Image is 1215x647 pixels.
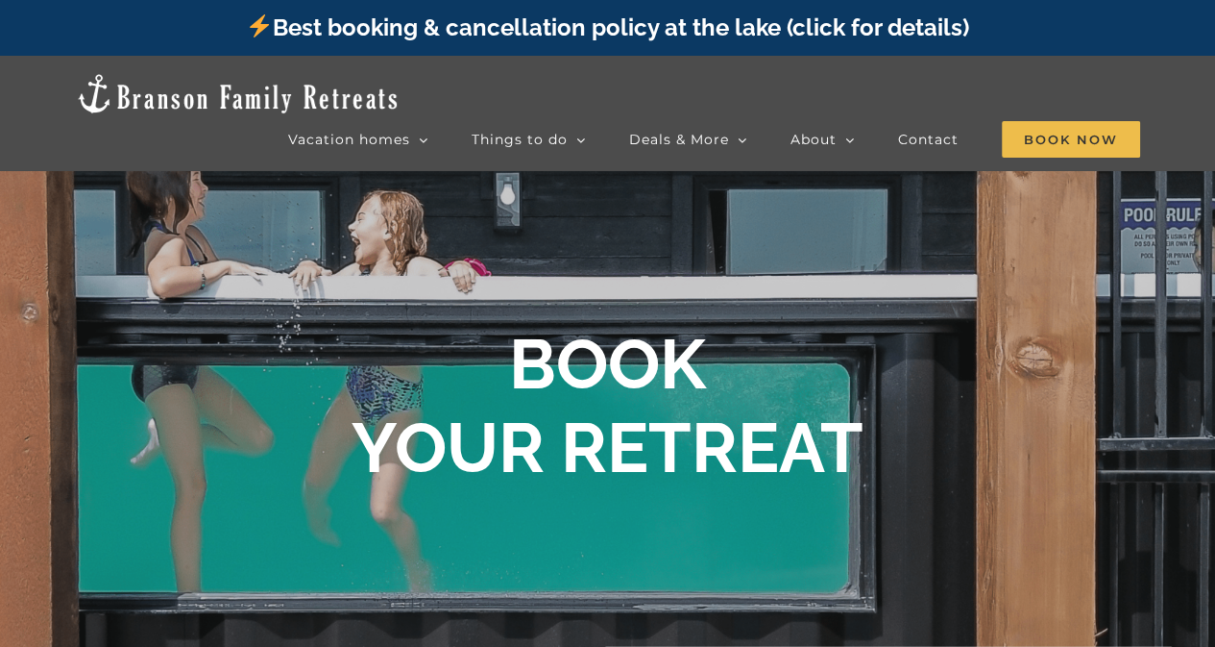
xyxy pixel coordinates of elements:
nav: Main Menu [288,120,1140,159]
a: About [790,120,855,159]
span: Vacation homes [288,133,410,146]
a: Contact [898,120,959,159]
a: Book Now [1002,120,1140,159]
span: About [790,133,837,146]
b: BOOK YOUR RETREAT [352,323,863,487]
a: Vacation homes [288,120,428,159]
span: Book Now [1002,121,1140,158]
a: Things to do [472,120,586,159]
img: Branson Family Retreats Logo [75,72,401,115]
span: Contact [898,133,959,146]
span: Things to do [472,133,568,146]
span: Deals & More [629,133,729,146]
img: ⚡️ [248,14,271,37]
a: Best booking & cancellation policy at the lake (click for details) [246,13,968,41]
a: Deals & More [629,120,747,159]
